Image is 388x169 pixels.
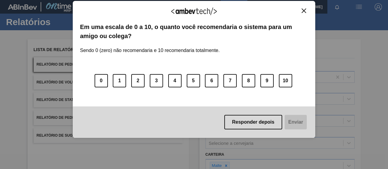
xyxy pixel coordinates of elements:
button: 10 [279,74,292,87]
button: 7 [223,74,237,87]
button: Responder depois [224,115,283,129]
button: 2 [131,74,145,87]
button: 8 [242,74,255,87]
button: 9 [260,74,274,87]
button: 1 [113,74,126,87]
label: Em uma escala de 0 a 10, o quanto você recomendaria o sistema para um amigo ou colega? [80,22,308,41]
button: 0 [95,74,108,87]
button: 5 [187,74,200,87]
button: Close [300,8,308,13]
button: 3 [150,74,163,87]
button: 6 [205,74,218,87]
button: 4 [168,74,182,87]
img: Logo Ambevtech [171,8,217,15]
label: Sendo 0 (zero) não recomendaria e 10 recomendaria totalmente. [80,41,220,53]
img: Close [302,8,306,13]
